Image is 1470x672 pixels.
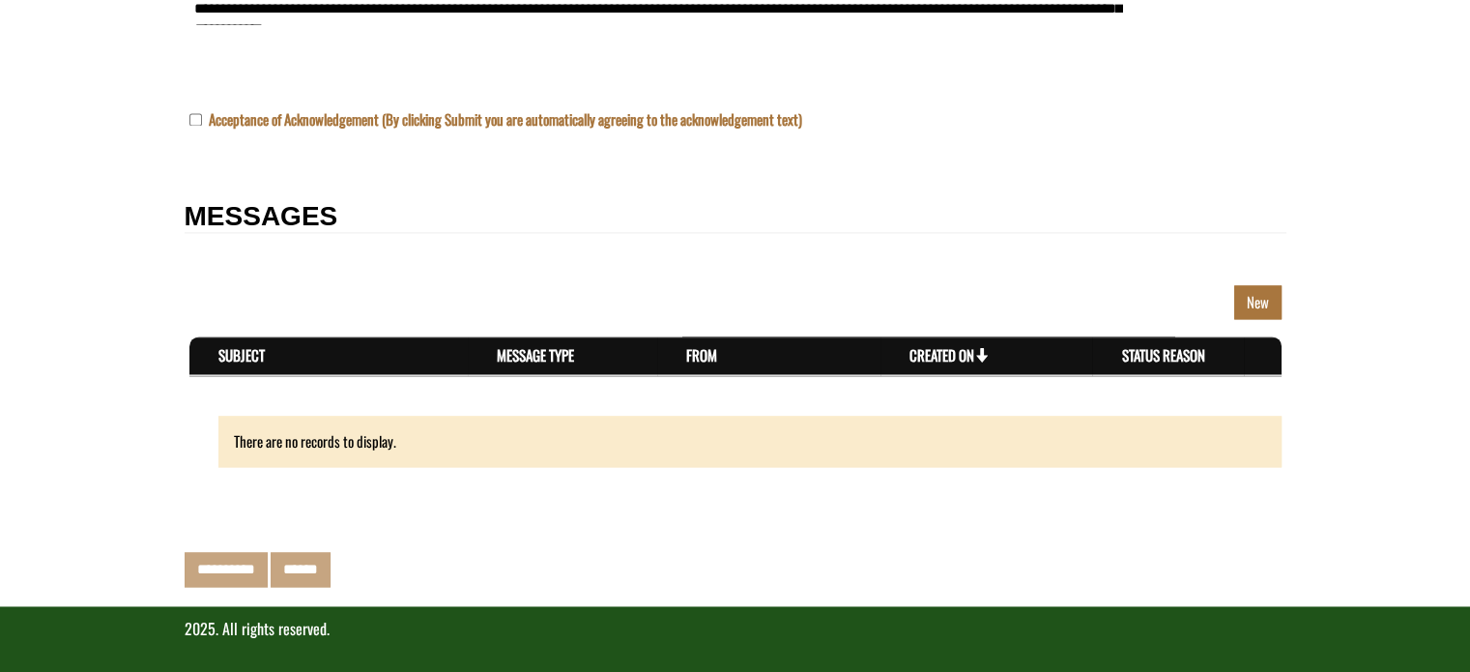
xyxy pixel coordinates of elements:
[209,108,802,130] label: Acceptance of Acknowledgement (By clicking Submit you are automatically agreeing to the acknowled...
[497,344,574,365] a: Message Type
[1244,337,1281,375] th: Actions
[5,190,19,211] div: —
[909,344,989,365] a: Created On
[218,416,1282,467] div: There are no records to display.
[5,161,121,182] label: Submissions Due Date
[185,202,1286,233] h2: MESSAGES
[5,106,933,140] input: Name
[185,618,1286,640] p: 2025
[189,113,202,126] input: Acceptance of Acknowledgement (By clicking Submit you are automatically agreeing to the acknowled...
[189,416,1282,467] div: There are no records to display.
[5,80,43,101] label: The name of the custom entity.
[686,344,717,365] a: From
[218,344,265,365] a: Subject
[5,25,933,59] input: Program is a required field.
[1234,285,1282,319] a: New
[216,617,330,640] span: . All rights reserved.
[185,243,1286,509] fieldset: New Section
[1121,344,1204,365] a: Status Reason
[5,25,933,120] textarea: Acknowledgement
